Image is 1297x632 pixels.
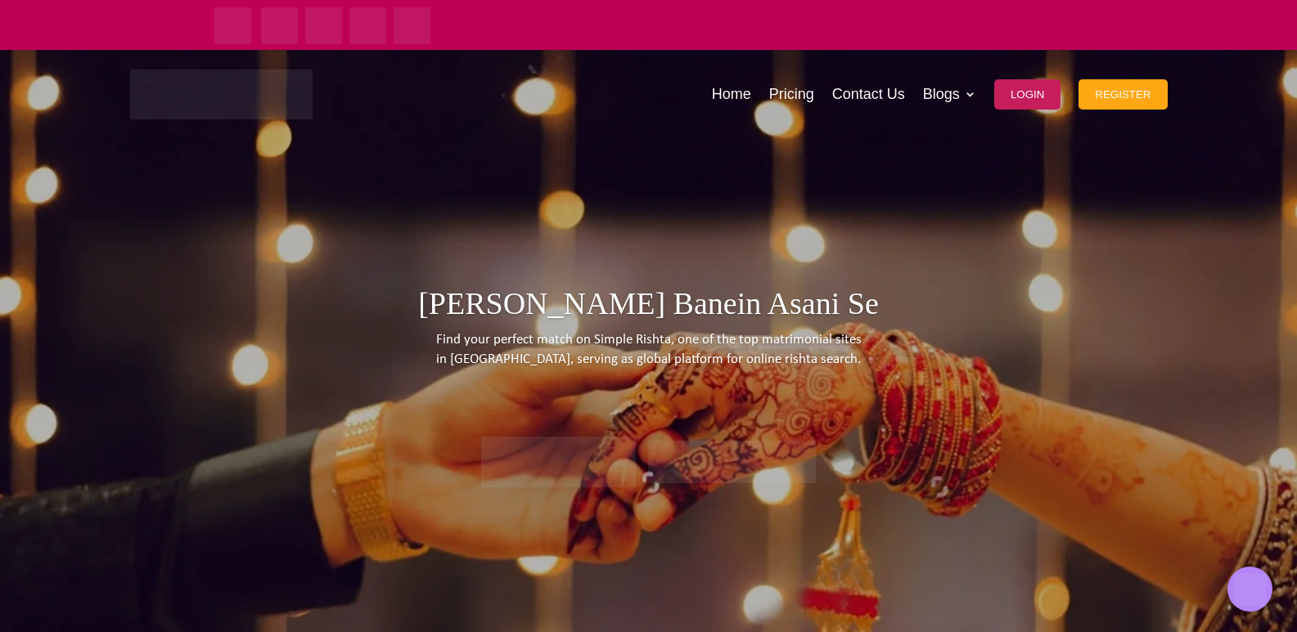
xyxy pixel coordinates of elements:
[481,437,636,487] img: Google Play
[1079,79,1167,110] button: Register
[769,54,814,135] a: Pricing
[214,7,251,44] img: JazzCash-icon
[1234,573,1267,606] img: Messenger
[169,285,1128,330] h1: [PERSON_NAME] Banein Asani Se
[712,54,751,135] a: Home
[994,79,1061,110] button: Login
[994,54,1061,135] a: Login
[349,7,386,44] img: GooglePay-icon
[305,7,342,44] img: Credit Cards
[169,330,1128,383] p: Find your perfect match on Simple Rishta, one of the top matrimonial sites in [GEOGRAPHIC_DATA], ...
[1079,54,1167,135] a: Register
[394,7,430,44] img: ApplePay-icon
[923,54,976,135] a: Blogs
[261,7,298,44] img: EasyPaisa-icon
[832,54,905,135] a: Contact Us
